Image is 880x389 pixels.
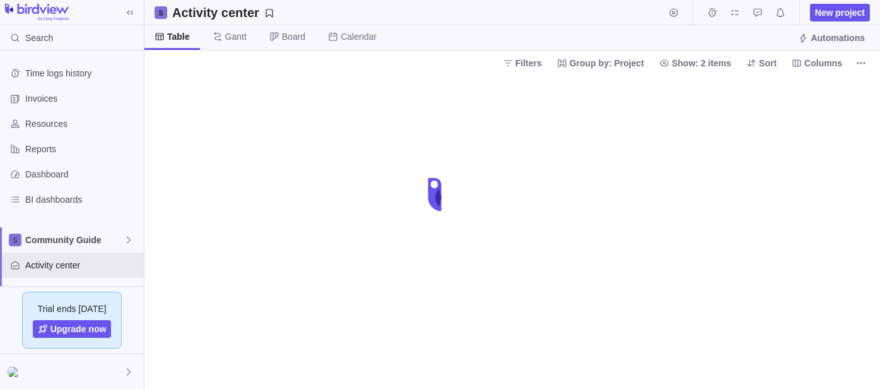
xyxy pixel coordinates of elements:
[771,9,789,20] a: Notifications
[672,57,731,69] span: Show: 2 items
[25,259,139,272] span: Activity center
[759,57,777,69] span: Sort
[167,30,190,43] span: Table
[726,4,744,21] span: My assignments
[741,54,782,72] span: Sort
[415,169,466,220] div: loading
[225,30,247,43] span: Gantt
[25,143,139,155] span: Reports
[570,57,644,69] span: Group by: Project
[33,320,112,338] a: Upgrade now
[25,32,53,44] span: Search
[665,4,683,21] span: Start timer
[852,54,870,72] span: More actions
[703,4,721,21] span: Time logs
[172,4,259,21] h2: Activity center
[815,6,865,19] span: New project
[38,302,107,315] span: Trial ends [DATE]
[167,4,279,21] span: Save your current layout and filters as a View
[25,67,139,80] span: Time logs history
[498,54,547,72] span: Filters
[793,29,870,47] span: Automations
[50,323,107,335] span: Upgrade now
[25,284,139,297] span: Custom forms
[654,54,736,72] span: Show: 2 items
[749,9,766,20] a: Approval requests
[8,367,23,377] img: Show
[25,168,139,181] span: Dashboard
[787,54,847,72] span: Columns
[515,57,542,69] span: Filters
[810,4,870,21] span: New project
[811,32,865,44] span: Automations
[5,4,69,21] img: logo
[749,4,766,21] span: Approval requests
[282,30,305,43] span: Board
[25,234,124,246] span: Community Guide
[726,9,744,20] a: My assignments
[25,193,139,206] span: BI dashboards
[341,30,377,43] span: Calendar
[703,9,721,20] a: Time logs
[804,57,842,69] span: Columns
[25,117,139,130] span: Resources
[8,364,23,380] div: Samantha Harrison
[25,92,139,105] span: Invoices
[771,4,789,21] span: Notifications
[552,54,649,72] span: Group by: Project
